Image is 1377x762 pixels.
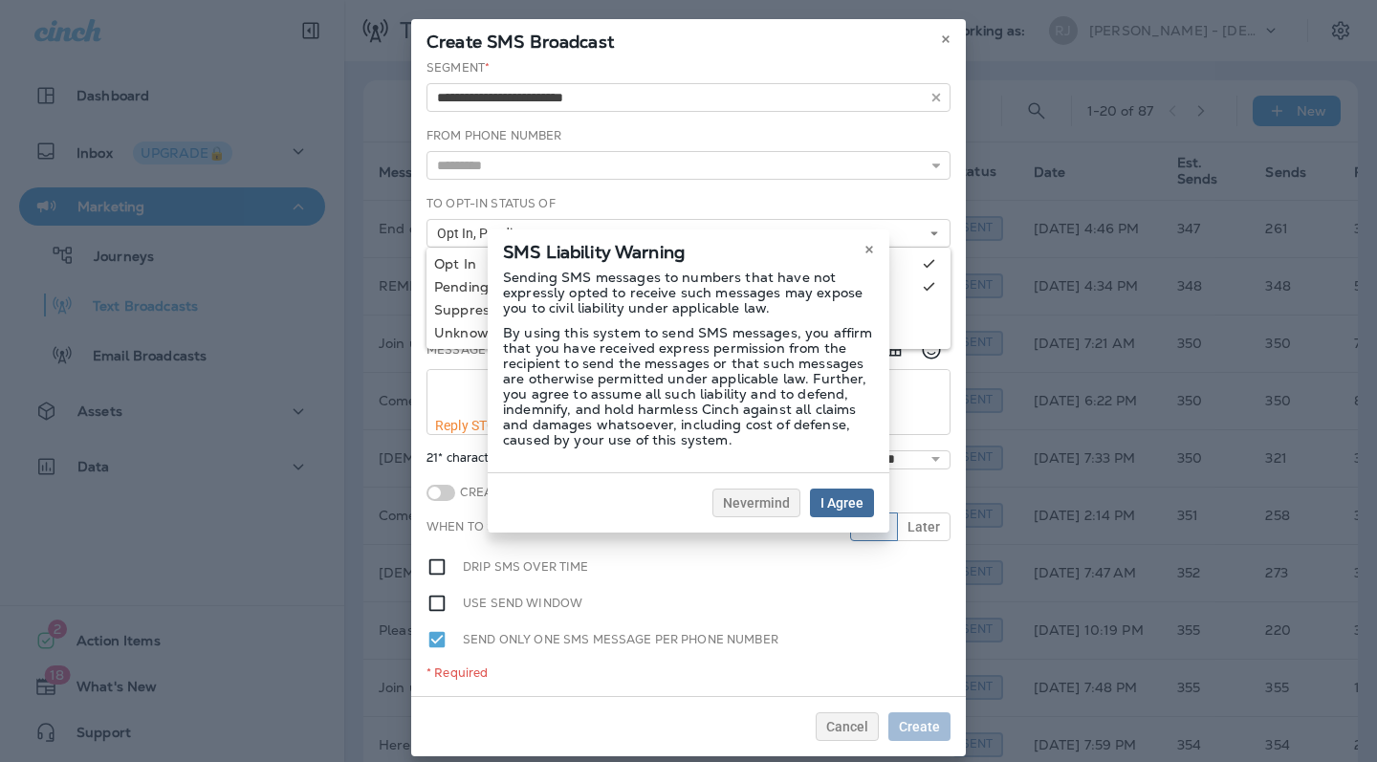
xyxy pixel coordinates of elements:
[712,489,800,517] button: Nevermind
[503,325,874,447] p: By using this system to send SMS messages, you affirm that you have received express permission f...
[488,229,889,270] div: SMS Liability Warning
[820,496,863,510] span: I Agree
[723,496,790,510] span: Nevermind
[810,489,874,517] button: I Agree
[503,270,874,316] p: Sending SMS messages to numbers that have not expressly opted to receive such messages may expose...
